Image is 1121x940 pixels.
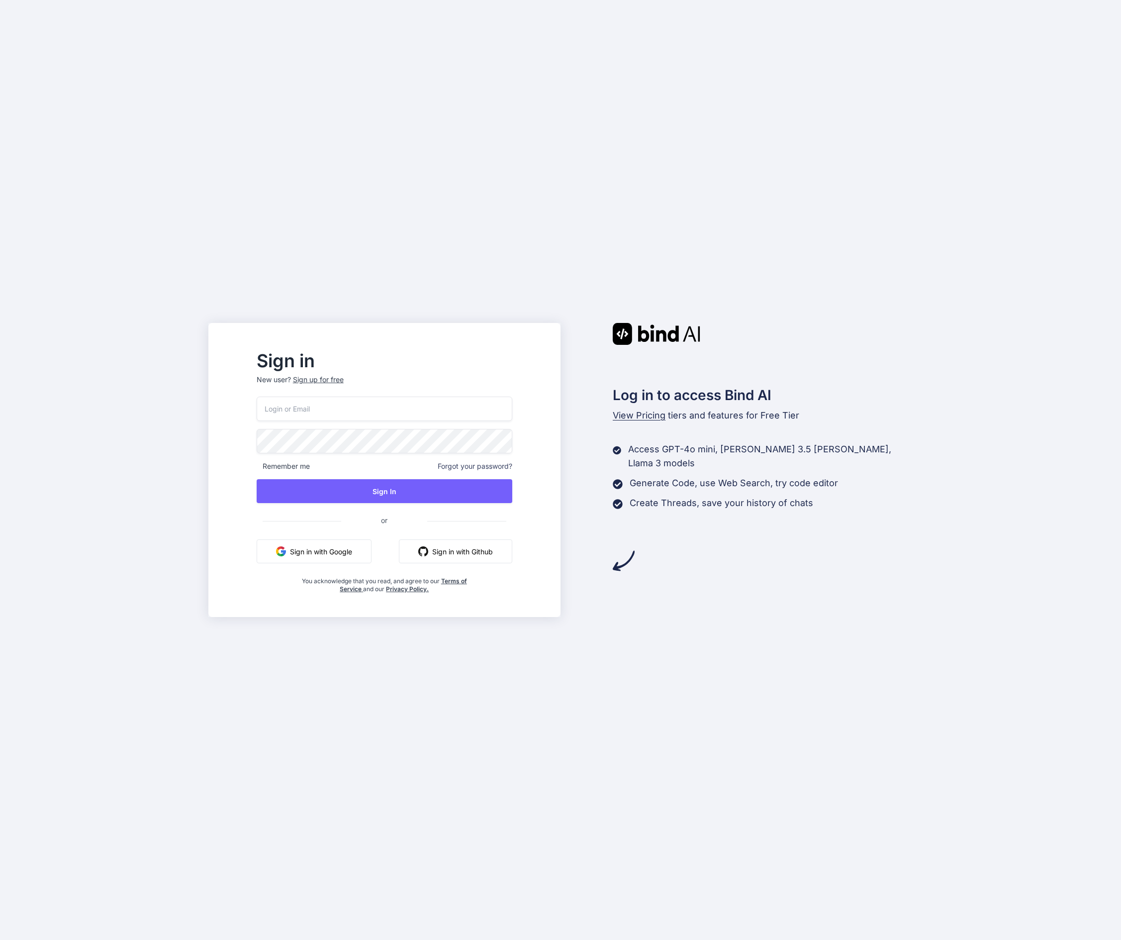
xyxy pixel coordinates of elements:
p: Create Threads, save your history of chats [630,496,813,510]
img: Bind AI logo [613,323,700,345]
div: You acknowledge that you read, and agree to our and our [299,571,469,593]
h2: Log in to access Bind AI [613,385,913,406]
input: Login or Email [257,397,512,421]
button: Sign in with Github [399,539,512,563]
h2: Sign in [257,353,512,369]
p: New user? [257,375,512,397]
p: Access GPT-4o mini, [PERSON_NAME] 3.5 [PERSON_NAME], Llama 3 models [628,442,913,470]
button: Sign in with Google [257,539,372,563]
button: Sign In [257,479,512,503]
span: Remember me [257,461,310,471]
p: Generate Code, use Web Search, try code editor [630,476,838,490]
span: Forgot your password? [438,461,512,471]
div: Sign up for free [293,375,344,385]
img: google [276,546,286,556]
span: View Pricing [613,410,665,420]
a: Privacy Policy. [386,585,429,593]
a: Terms of Service [340,577,467,593]
span: or [341,508,427,532]
p: tiers and features for Free Tier [613,409,913,422]
img: arrow [613,550,635,572]
img: github [418,546,428,556]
